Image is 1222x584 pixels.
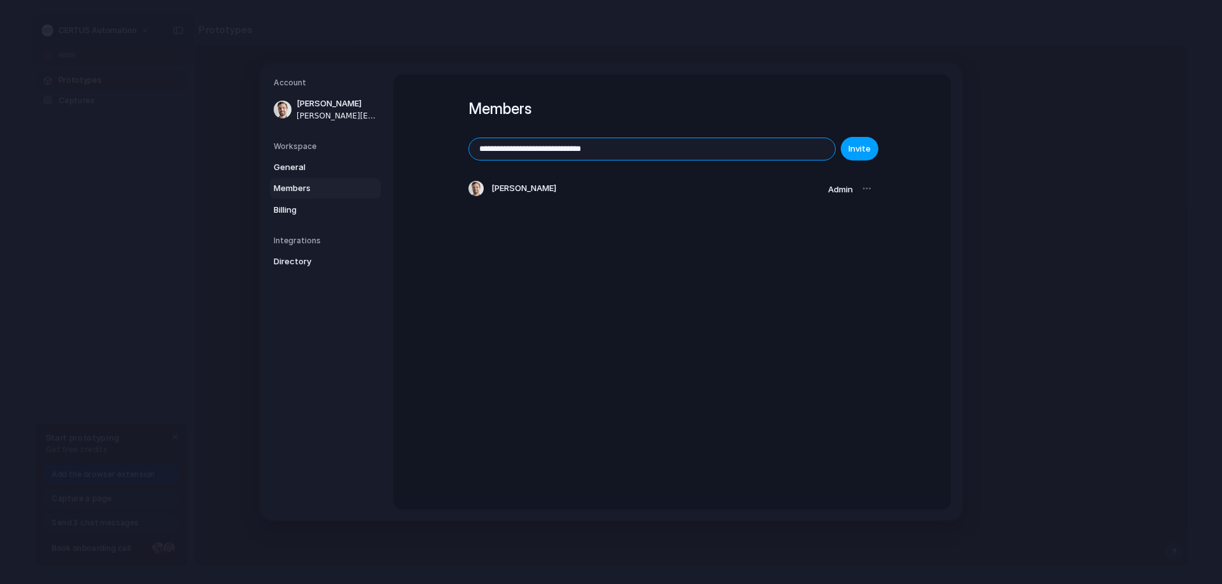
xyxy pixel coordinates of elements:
span: [PERSON_NAME] [297,97,378,110]
span: Members [274,182,355,195]
h5: Account [274,77,381,89]
a: General [270,157,381,178]
span: Admin [828,184,853,194]
button: Invite [841,137,878,160]
h5: Integrations [274,235,381,246]
span: General [274,161,355,174]
a: [PERSON_NAME][PERSON_NAME][EMAIL_ADDRESS][DOMAIN_NAME] [270,94,381,125]
h5: Workspace [274,141,381,152]
h1: Members [468,97,876,120]
span: [PERSON_NAME][EMAIL_ADDRESS][DOMAIN_NAME] [297,110,378,122]
span: Invite [848,143,871,155]
span: Directory [274,255,355,268]
span: Billing [274,204,355,217]
a: Members [270,178,381,199]
a: Directory [270,252,381,272]
span: [PERSON_NAME] [491,182,556,195]
a: Billing [270,200,381,220]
